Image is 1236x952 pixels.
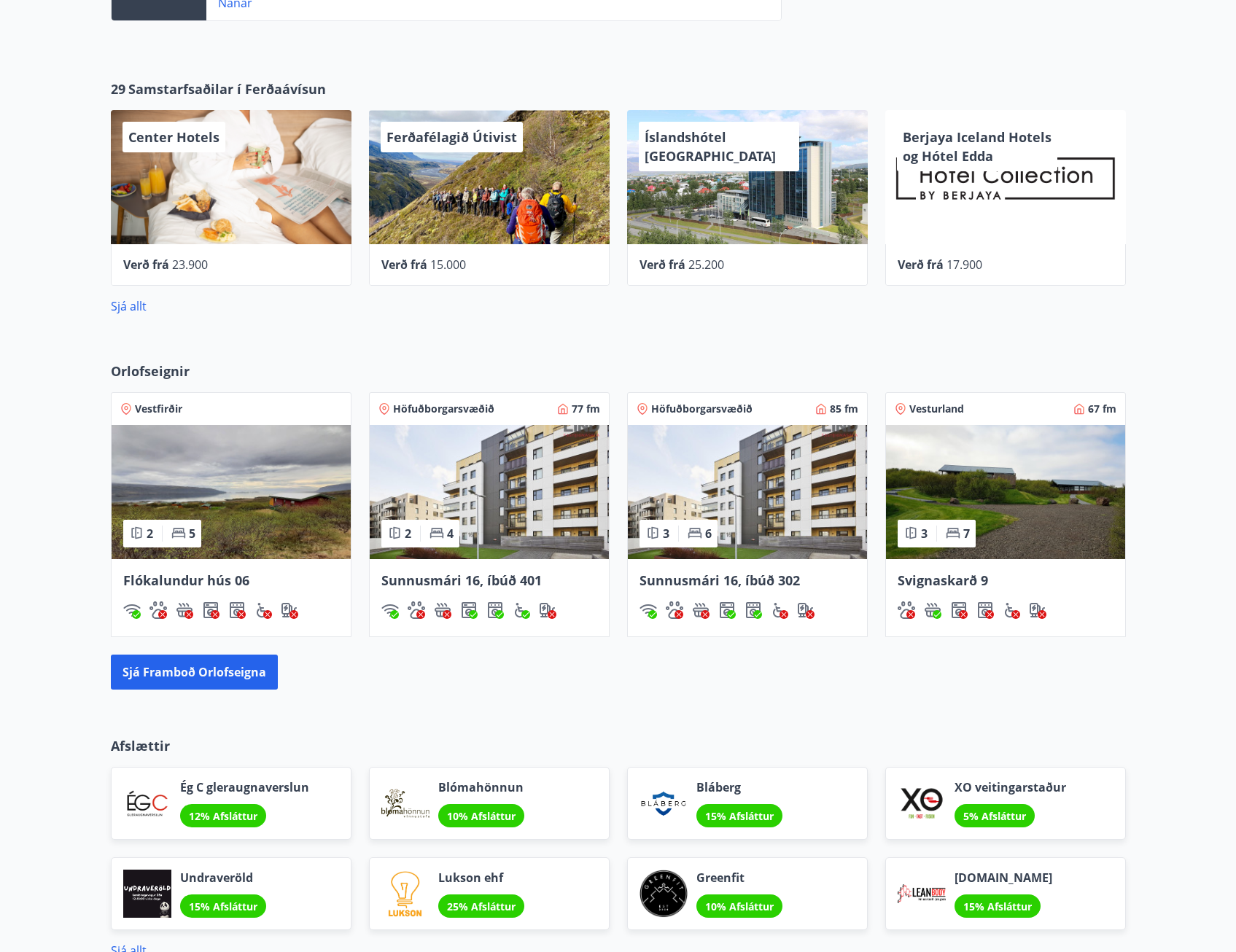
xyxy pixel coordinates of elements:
span: 29 [111,79,125,98]
img: Dl16BY4EX9PAW649lg1C3oBuIaAsR6QVDQBO2cTm.svg [202,601,219,619]
span: 6 [705,526,712,542]
span: 4 [447,526,454,542]
span: Vesturland [909,402,964,416]
img: hddCLTAnxqFUMr1fxmbGG8zWilo2syolR0f9UjPn.svg [745,601,762,619]
img: pxcaIm5dSOV3FS4whs1soiYWTwFQvksT25a9J10C.svg [898,601,915,619]
a: Sjá allt [111,298,147,314]
span: [DOMAIN_NAME] [955,870,1052,886]
span: 5% Afsláttur [963,809,1026,823]
span: Höfuðborgarsvæðið [651,402,753,416]
img: pxcaIm5dSOV3FS4whs1soiYWTwFQvksT25a9J10C.svg [408,601,425,619]
span: Undraveröld [180,870,266,886]
span: Sunnusmári 16, íbúð 302 [640,571,800,589]
span: Verð frá [640,257,685,273]
div: Heitur pottur [434,601,451,619]
div: Þurrkari [228,601,246,619]
div: Gæludýr [408,601,425,619]
div: Hleðslustöð fyrir rafbíla [797,601,815,619]
img: HJRyFFsYp6qjeUYhR4dAD8CaCEsnIFYZ05miwXoh.svg [381,601,399,619]
img: pxcaIm5dSOV3FS4whs1soiYWTwFQvksT25a9J10C.svg [666,601,683,619]
span: Höfuðborgarsvæðið [393,402,494,416]
img: h89QDIuHlAdpqTriuIvuEWkTH976fOgBEOOeu1mi.svg [434,601,451,619]
span: Lukson ehf [438,870,524,886]
img: h89QDIuHlAdpqTriuIvuEWkTH976fOgBEOOeu1mi.svg [176,601,193,619]
span: 15% Afsláttur [189,900,257,913]
span: Flókalundur hús 06 [123,571,249,589]
img: nH7E6Gw2rvWFb8XaSdRp44dhkQaj4PJkOoRYItBQ.svg [281,601,298,619]
span: 3 [663,526,669,542]
img: nH7E6Gw2rvWFb8XaSdRp44dhkQaj4PJkOoRYItBQ.svg [539,601,556,619]
img: Paella dish [370,425,609,559]
img: hddCLTAnxqFUMr1fxmbGG8zWilo2syolR0f9UjPn.svg [228,601,246,619]
div: Aðgengi fyrir hjólastól [254,601,272,619]
div: Gæludýr [666,601,683,619]
img: 8IYIKVZQyRlUC6HQIIUSdjpPGRncJsz2RzLgWvp4.svg [513,601,530,619]
img: Dl16BY4EX9PAW649lg1C3oBuIaAsR6QVDQBO2cTm.svg [718,601,736,619]
span: Verð frá [381,257,427,273]
span: 12% Afsláttur [189,809,257,823]
div: Hleðslustöð fyrir rafbíla [1029,601,1046,619]
img: HJRyFFsYp6qjeUYhR4dAD8CaCEsnIFYZ05miwXoh.svg [640,601,657,619]
span: Verð frá [898,257,944,273]
span: Center Hotels [128,128,219,146]
p: Afslættir [111,736,1126,755]
span: Blómahönnun [438,779,524,795]
span: 25.200 [688,257,724,273]
span: 67 fm [1088,402,1116,416]
span: 7 [963,526,970,542]
img: pxcaIm5dSOV3FS4whs1soiYWTwFQvksT25a9J10C.svg [149,601,167,619]
img: h89QDIuHlAdpqTriuIvuEWkTH976fOgBEOOeu1mi.svg [924,601,941,619]
div: Þvottavél [202,601,219,619]
span: 2 [405,526,411,542]
img: 8IYIKVZQyRlUC6HQIIUSdjpPGRncJsz2RzLgWvp4.svg [1003,601,1020,619]
div: Gæludýr [149,601,167,619]
span: Samstarfsaðilar í Ferðaávísun [128,79,326,98]
img: Paella dish [886,425,1125,559]
span: Íslandshótel [GEOGRAPHIC_DATA] [645,128,776,165]
img: Paella dish [628,425,867,559]
span: 2 [147,526,153,542]
div: Þurrkari [745,601,762,619]
span: Bláberg [696,779,782,795]
div: Þráðlaust net [381,601,399,619]
img: 8IYIKVZQyRlUC6HQIIUSdjpPGRncJsz2RzLgWvp4.svg [771,601,788,619]
span: 15% Afsláttur [705,809,774,823]
span: Ferðafélagið Útivist [386,128,517,146]
div: Hleðslustöð fyrir rafbíla [539,601,556,619]
img: hddCLTAnxqFUMr1fxmbGG8zWilo2syolR0f9UjPn.svg [486,601,504,619]
span: Ég C gleraugnaverslun [180,779,309,795]
span: 17.900 [947,257,982,273]
span: Greenfit [696,870,782,886]
span: Vestfirðir [135,402,182,416]
span: Verð frá [123,257,169,273]
div: Þráðlaust net [123,601,141,619]
img: hddCLTAnxqFUMr1fxmbGG8zWilo2syolR0f9UjPn.svg [976,601,994,619]
div: Heitur pottur [176,601,193,619]
span: 85 fm [830,402,858,416]
div: Aðgengi fyrir hjólastól [513,601,530,619]
div: Gæludýr [898,601,915,619]
img: Paella dish [112,425,351,559]
div: Þvottavél [460,601,478,619]
span: Sunnusmári 16, íbúð 401 [381,571,542,589]
img: 8IYIKVZQyRlUC6HQIIUSdjpPGRncJsz2RzLgWvp4.svg [254,601,272,619]
span: Orlofseignir [111,362,190,381]
span: Svignaskarð 9 [898,571,988,589]
span: 15% Afsláttur [963,900,1032,913]
span: XO veitingarstaður [955,779,1066,795]
div: Þvottavél [950,601,968,619]
img: Dl16BY4EX9PAW649lg1C3oBuIaAsR6QVDQBO2cTm.svg [460,601,478,619]
img: Dl16BY4EX9PAW649lg1C3oBuIaAsR6QVDQBO2cTm.svg [950,601,968,619]
div: Heitur pottur [924,601,941,619]
div: Þurrkari [486,601,504,619]
button: Sjá framboð orlofseigna [111,655,278,690]
div: Þráðlaust net [640,601,657,619]
div: Heitur pottur [692,601,710,619]
span: Berjaya Iceland Hotels og Hótel Edda [903,128,1052,165]
span: 23.900 [172,257,208,273]
span: 25% Afsláttur [447,900,516,913]
span: 15.000 [430,257,466,273]
div: Aðgengi fyrir hjólastól [1003,601,1020,619]
img: h89QDIuHlAdpqTriuIvuEWkTH976fOgBEOOeu1mi.svg [692,601,710,619]
img: nH7E6Gw2rvWFb8XaSdRp44dhkQaj4PJkOoRYItBQ.svg [797,601,815,619]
